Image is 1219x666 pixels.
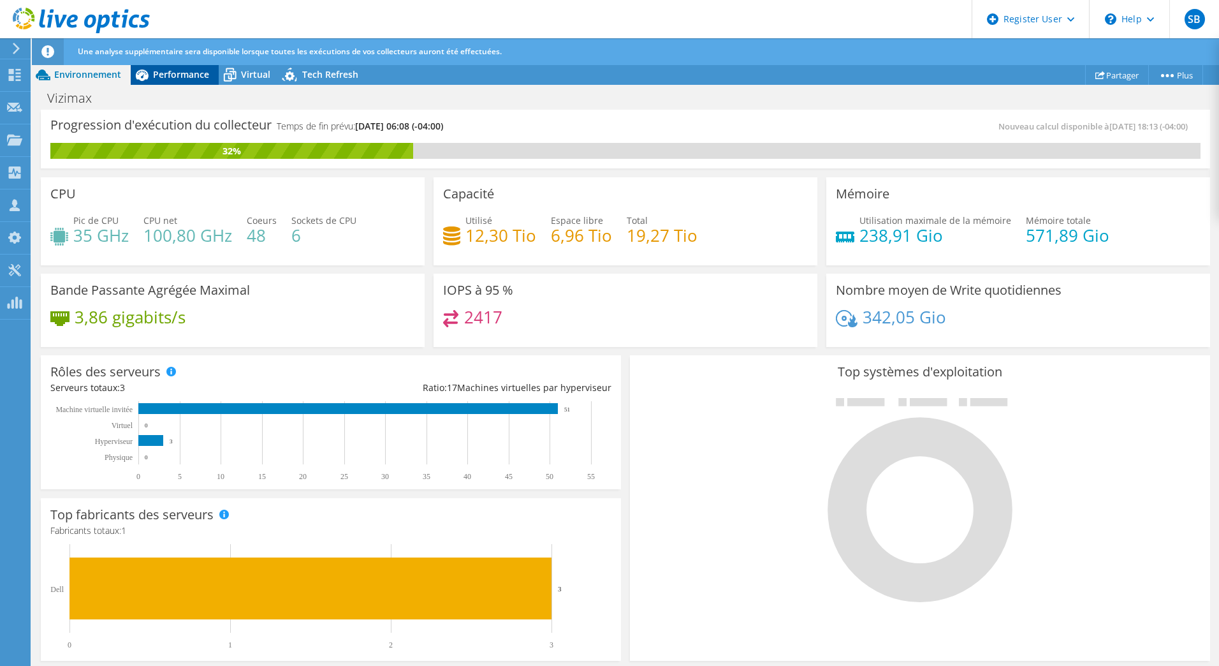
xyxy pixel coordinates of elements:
span: Une analyse supplémentaire sera disponible lorsque toutes les exécutions de vos collecteurs auron... [78,46,502,57]
h4: 19,27 Tio [627,228,697,242]
h1: Vizimax [41,91,112,105]
h3: Rôles des serveurs [50,365,161,379]
h4: 35 GHz [73,228,129,242]
text: 50 [546,472,553,481]
span: [DATE] 06:08 (-04:00) [355,120,443,132]
span: SB [1185,9,1205,29]
h4: 6,96 Tio [551,228,612,242]
span: 17 [447,381,457,394]
span: Environnement [54,68,121,80]
h4: 342,05 Gio [863,310,946,324]
tspan: Machine virtuelle invitée [55,405,133,414]
text: 3 [170,438,173,445]
h3: CPU [50,187,76,201]
span: 1 [121,524,126,536]
div: Ratio: Machines virtuelles par hyperviseur [331,381,611,395]
h4: 100,80 GHz [143,228,232,242]
text: Hyperviseur [95,437,133,446]
text: 15 [258,472,266,481]
span: Utilisation maximale de la mémoire [859,214,1011,226]
text: 51 [564,406,570,413]
text: 0 [145,422,148,429]
h3: Top fabricants des serveurs [50,508,214,522]
h4: Fabricants totaux: [50,524,611,538]
h3: IOPS à 95 % [443,283,513,297]
text: Dell [50,585,64,594]
text: Physique [105,453,133,462]
text: 45 [505,472,513,481]
h3: Nombre moyen de Write quotidiennes [836,283,1062,297]
text: 20 [299,472,307,481]
h4: 12,30 Tio [465,228,536,242]
text: 1 [228,640,232,649]
text: 35 [423,472,430,481]
text: 30 [381,472,389,481]
text: 2 [389,640,393,649]
text: 10 [217,472,224,481]
text: 0 [68,640,71,649]
h3: Capacité [443,187,494,201]
span: CPU net [143,214,177,226]
h3: Top systèmes d'exploitation [639,365,1201,379]
span: Virtual [241,68,270,80]
h4: 2417 [464,310,502,324]
span: [DATE] 18:13 (-04:00) [1109,121,1188,132]
span: Coeurs [247,214,277,226]
span: Tech Refresh [302,68,358,80]
span: Utilisé [465,214,492,226]
text: 55 [587,472,595,481]
h3: Bande Passante Agrégée Maximal [50,283,250,297]
h4: 3,86 gigabits/s [75,310,186,324]
h4: 571,89 Gio [1026,228,1109,242]
div: 32% [50,144,413,158]
span: Mémoire totale [1026,214,1091,226]
a: Plus [1148,65,1203,85]
a: Partager [1085,65,1149,85]
text: 0 [136,472,140,481]
h4: 6 [291,228,356,242]
h4: Temps de fin prévu: [277,119,443,133]
text: 40 [464,472,471,481]
h4: 238,91 Gio [859,228,1011,242]
div: Serveurs totaux: [50,381,331,395]
svg: \n [1105,13,1116,25]
span: Nouveau calcul disponible à [998,121,1194,132]
text: 3 [550,640,553,649]
h4: 48 [247,228,277,242]
span: Sockets de CPU [291,214,356,226]
text: Virtuel [112,421,133,430]
text: 3 [558,585,562,593]
h3: Mémoire [836,187,889,201]
text: 0 [145,454,148,461]
span: Total [627,214,648,226]
span: 3 [120,381,125,394]
span: Performance [153,68,209,80]
span: Pic de CPU [73,214,119,226]
span: Espace libre [551,214,603,226]
text: 25 [340,472,348,481]
text: 5 [178,472,182,481]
